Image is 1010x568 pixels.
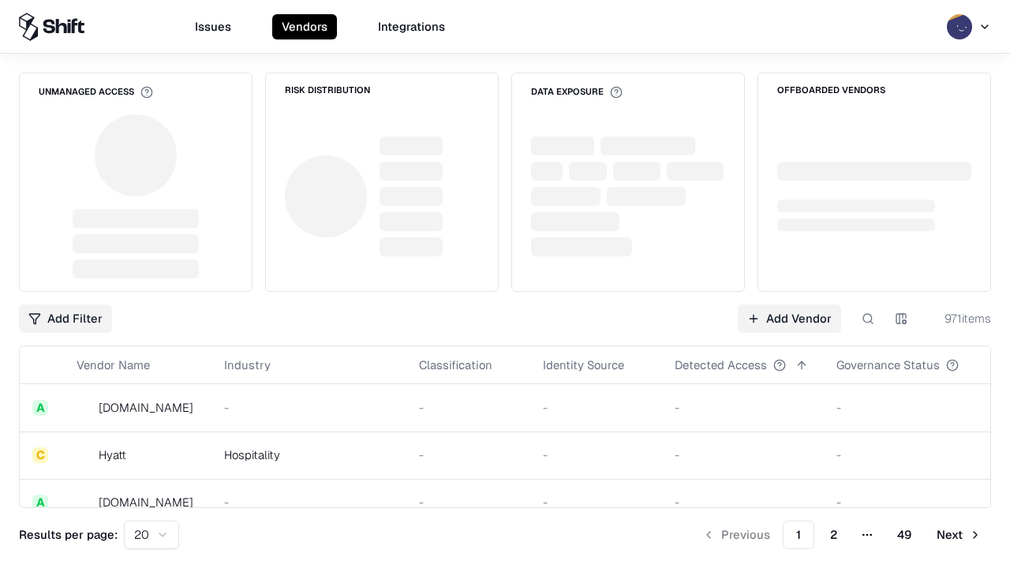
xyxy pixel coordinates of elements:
p: Results per page: [19,526,118,543]
img: primesec.co.il [77,495,92,510]
div: A [32,400,48,416]
div: - [836,494,984,510]
div: - [836,447,984,463]
div: Data Exposure [531,86,623,99]
button: Vendors [272,14,337,39]
a: Add Vendor [738,305,841,333]
div: - [419,494,518,510]
div: Offboarded Vendors [777,86,885,95]
div: Unmanaged Access [39,86,153,99]
button: Issues [185,14,241,39]
div: Hyatt [99,447,126,463]
div: - [543,399,649,416]
button: Add Filter [19,305,112,333]
button: 2 [817,521,850,549]
div: Classification [419,357,492,373]
div: C [32,447,48,463]
div: - [675,447,811,463]
div: - [224,494,394,510]
div: - [419,447,518,463]
div: - [675,399,811,416]
img: intrado.com [77,400,92,416]
div: - [543,494,649,510]
div: Identity Source [543,357,624,373]
button: 49 [885,521,924,549]
div: Risk Distribution [285,86,370,95]
nav: pagination [693,521,991,549]
div: [DOMAIN_NAME] [99,399,193,416]
div: 971 items [928,310,991,327]
div: Vendor Name [77,357,150,373]
button: 1 [783,521,814,549]
div: [DOMAIN_NAME] [99,494,193,510]
div: - [543,447,649,463]
div: A [32,495,48,510]
div: - [675,494,811,510]
div: - [224,399,394,416]
div: Industry [224,357,271,373]
div: Hospitality [224,447,394,463]
div: Detected Access [675,357,767,373]
button: Next [927,521,991,549]
img: Hyatt [77,447,92,463]
div: - [419,399,518,416]
button: Integrations [368,14,454,39]
div: Governance Status [836,357,940,373]
div: - [836,399,984,416]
